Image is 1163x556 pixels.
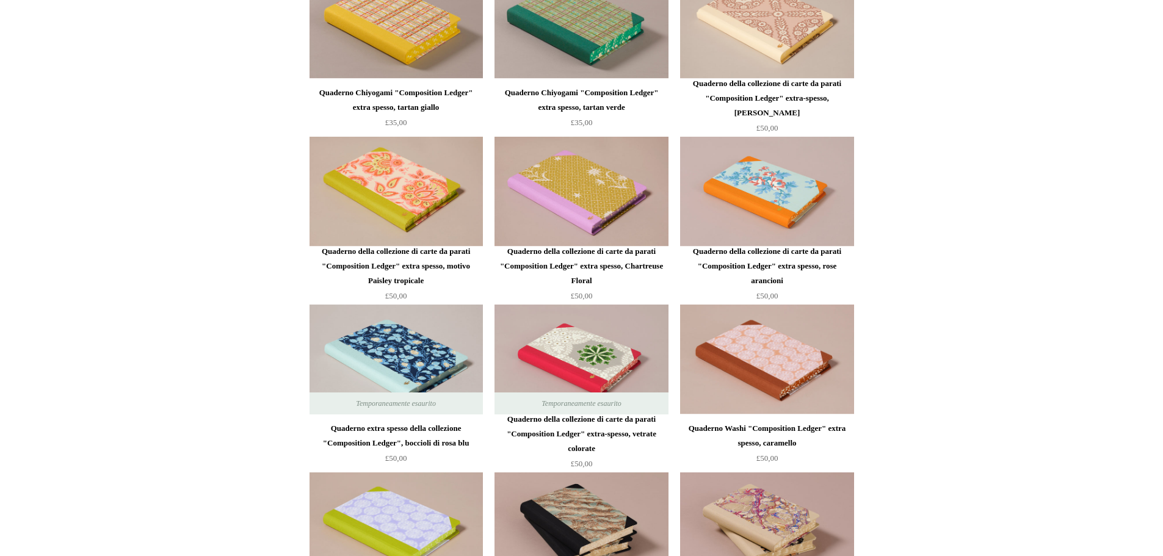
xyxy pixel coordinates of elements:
font: £50,00 [756,291,778,300]
font: £50,00 [756,453,778,463]
a: Quaderno Chiyogami "Composition Ledger" extra spesso, tartan giallo £35,00 [310,85,483,135]
font: £50,00 [571,291,593,300]
font: £50,00 [385,291,407,300]
a: Quaderno extra spesso della collezione "Composition Ledger", boccioli di rosa blu £50,00 [310,421,483,471]
font: Quaderno della collezione di carte da parati "Composition Ledger" extra spesso, Chartreuse Floral [500,247,663,285]
a: Quaderno della collezione di carte da parati "Composition Ledger" extra-spesso, vetrate colorate ... [495,412,668,471]
font: £50,00 [756,123,778,132]
font: £50,00 [571,459,593,468]
font: Quaderno della collezione di carte da parati "Composition Ledger" extra-spesso, vetrate colorate [507,414,656,453]
a: Quaderno Chiyogami "Composition Ledger" extra spesso, tartan verde £35,00 [495,85,668,135]
font: Quaderno Washi "Composition Ledger" extra spesso, caramello [689,424,846,447]
a: Quaderno extra spesso della collezione "Composition Ledger", boccioli di rosa blu Quaderno extra ... [310,305,483,414]
font: Quaderno Chiyogami "Composition Ledger" extra spesso, tartan verde [505,88,659,112]
a: Quaderno della collezione di carte da parati "Composition Ledger" extra spesso, Chartreuse Floral... [495,137,668,247]
font: Quaderno extra spesso della collezione "Composition Ledger", boccioli di rosa blu [323,424,469,447]
font: £50,00 [385,453,407,463]
font: Temporaneamente esaurito [542,399,621,408]
img: Quaderno della collezione di carte da parati "Composition Ledger" extra spesso, motivo Paisley tr... [310,137,483,247]
a: Quaderno Washi "Composition Ledger" extra spesso, caramello Quaderno Washi "Composition Ledger" e... [680,305,853,414]
a: Quaderno della collezione di carte da parati "Composition Ledger" extra spesso, rose arancioni Qu... [680,137,853,247]
a: Quaderno della collezione di carte da parati "Composition Ledger" extra-spesso, [PERSON_NAME] £50,00 [680,76,853,135]
a: Quaderno della collezione di carte da parati "Composition Ledger" extra spesso, motivo Paisley tr... [310,244,483,303]
font: Quaderno della collezione di carte da parati "Composition Ledger" extra spesso, motivo Paisley tr... [322,247,470,285]
img: Quaderno extra spesso della collezione "Composition Ledger", boccioli di rosa blu [310,305,483,414]
a: Quaderno della collezione di carte da parati "Composition Ledger" extra spesso, rose arancioni £5... [680,244,853,303]
a: Quaderno della collezione di carte da parati "Composition Ledger" extra-spesso, vetrate colorate ... [495,305,668,414]
font: £35,00 [571,118,593,127]
img: Quaderno Washi "Composition Ledger" extra spesso, caramello [680,305,853,414]
a: Quaderno della collezione di carte da parati "Composition Ledger" extra spesso, Chartreuse Floral... [495,244,668,303]
font: Quaderno della collezione di carte da parati "Composition Ledger" extra-spesso, [PERSON_NAME] [693,79,841,117]
font: Quaderno della collezione di carte da parati "Composition Ledger" extra spesso, rose arancioni [693,247,841,285]
font: Quaderno Chiyogami "Composition Ledger" extra spesso, tartan giallo [319,88,473,112]
img: Quaderno della collezione di carte da parati "Composition Ledger" extra-spesso, vetrate colorate [495,305,668,414]
img: Quaderno della collezione di carte da parati "Composition Ledger" extra spesso, rose arancioni [680,137,853,247]
font: Temporaneamente esaurito [356,399,436,408]
a: Quaderno Washi "Composition Ledger" extra spesso, caramello £50,00 [680,421,853,471]
img: Quaderno della collezione di carte da parati "Composition Ledger" extra spesso, Chartreuse Floral [495,137,668,247]
font: £35,00 [385,118,407,127]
